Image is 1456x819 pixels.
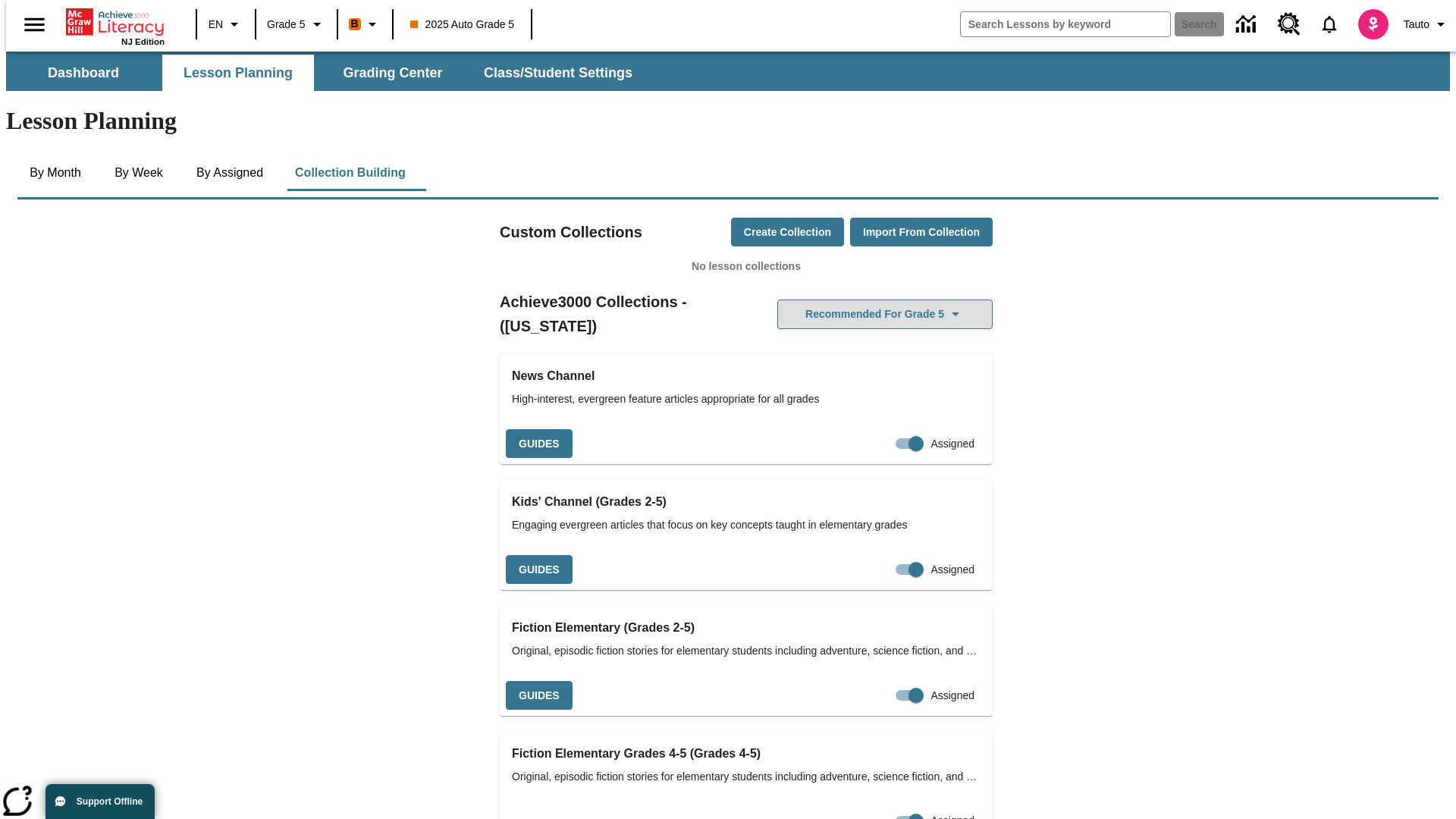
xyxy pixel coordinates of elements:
[66,7,165,37] a: Home
[6,52,1450,91] div: SubNavbar
[500,259,993,275] p: No lesson collections
[184,64,293,82] span: Lesson Planning
[77,796,143,807] span: Support Offline
[500,220,642,244] h2: Custom Collections
[512,517,981,533] span: Engaging evergreen articles that focus on key concepts taught in elementary grades
[1358,9,1389,39] img: avatar image
[731,218,844,247] button: Create Collection
[283,155,418,191] button: Collection Building
[6,107,1450,135] h1: Lesson Planning
[184,155,275,191] button: By Assigned
[8,55,159,91] button: Dashboard
[850,218,993,247] button: Import from Collection
[930,562,974,578] span: Assigned
[209,17,223,33] span: EN
[202,11,250,38] button: Language: EN, Select a language
[484,64,632,82] span: Class/Student Settings
[512,769,981,785] span: Original, episodic fiction stories for elementary students including adventure, science fiction, ...
[512,643,981,659] span: Original, episodic fiction stories for elementary students including adventure, science fiction, ...
[512,617,981,639] h3: Fiction Elementary (Grades 2-5)
[6,55,646,91] div: SubNavbar
[267,17,306,33] span: Grade 5
[1227,4,1269,45] a: Data Center
[66,5,165,46] div: Home
[777,300,993,329] button: Recommended for Grade 5
[961,12,1170,36] input: search field
[506,429,573,459] button: Guides
[512,366,981,387] h3: News Channel
[500,290,746,338] h2: Achieve3000 Collections - ([US_STATE])
[162,55,314,91] button: Lesson Planning
[1404,17,1429,33] span: Tauto
[121,37,165,46] span: NJ Edition
[512,743,981,764] h3: Fiction Elementary Grades 4-5 (Grades 4-5)
[1269,4,1310,45] a: Resource Center, Will open in new tab
[512,491,981,513] h3: Kids' Channel (Grades 2-5)
[17,155,93,191] button: By Month
[343,11,388,38] button: Boost Class color is orange. Change class color
[512,391,981,407] span: High-interest, evergreen feature articles appropriate for all grades
[343,64,442,82] span: Grading Center
[317,55,469,91] button: Grading Center
[506,681,573,711] button: Guides
[12,2,57,47] button: Open side menu
[101,155,177,191] button: By Week
[1398,11,1456,38] button: Profile/Settings
[261,11,332,38] button: Grade: Grade 5, Select a grade
[45,784,155,819] button: Support Offline
[1349,5,1398,44] button: Select a new avatar
[351,14,359,33] span: B
[410,17,515,33] span: 2025 Auto Grade 5
[930,436,974,452] span: Assigned
[472,55,645,91] button: Class/Student Settings
[1310,5,1349,44] a: Notifications
[48,64,119,82] span: Dashboard
[930,688,974,704] span: Assigned
[506,555,573,585] button: Guides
